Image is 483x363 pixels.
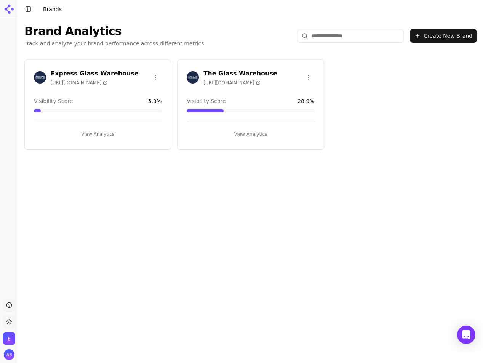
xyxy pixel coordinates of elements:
button: View Analytics [187,128,314,140]
button: Open user button [4,349,14,360]
img: Express Toughening Ltd [3,332,15,345]
span: [URL][DOMAIN_NAME] [51,80,107,86]
span: 5.3 % [148,97,162,105]
img: Express Glass Warehouse [34,71,46,84]
span: Brands [43,6,62,12]
nav: breadcrumb [43,5,62,13]
h3: The Glass Warehouse [203,69,277,78]
img: website_grey.svg [12,20,18,26]
div: Open Intercom Messenger [457,326,475,344]
img: tab_keywords_by_traffic_grey.svg [76,44,82,50]
img: Adam Blundell [4,349,14,360]
img: tab_domain_overview_orange.svg [21,44,27,50]
button: Open organization switcher [3,332,15,345]
img: The Glass Warehouse [187,71,199,84]
h1: Brand Analytics [24,24,204,38]
span: Visibility Score [187,97,226,105]
span: Visibility Score [34,97,73,105]
span: 28.9 % [297,97,314,105]
img: logo_orange.svg [12,12,18,18]
div: Keywords by Traffic [84,45,128,50]
h3: Express Glass Warehouse [51,69,139,78]
p: Track and analyze your brand performance across different metrics [24,40,204,47]
div: Domain Overview [29,45,68,50]
div: v 4.0.24 [21,12,37,18]
div: Domain: [URL] [20,20,54,26]
span: [URL][DOMAIN_NAME] [203,80,260,86]
button: View Analytics [34,128,162,140]
button: Create New Brand [410,29,477,43]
